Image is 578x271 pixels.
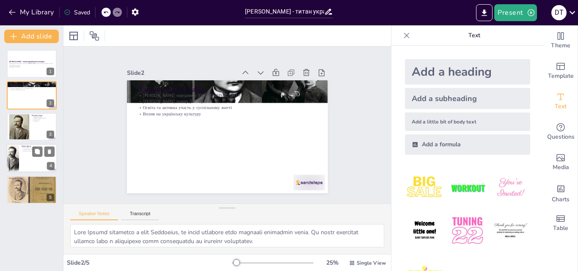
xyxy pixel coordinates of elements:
[551,4,567,21] button: D T
[9,182,54,183] p: Спадок для майбутніх поколінь
[476,4,493,21] button: Export to PowerPoint
[547,132,575,142] span: Questions
[322,259,342,267] div: 25 %
[544,117,578,147] div: Get real-time input from your audience
[9,89,54,90] p: Вплив на українську культуру
[448,211,487,250] img: 5.jpeg
[32,117,54,119] p: "[PERSON_NAME] сміється"
[9,86,54,88] p: [PERSON_NAME] помер [DATE]
[9,66,54,68] p: Generated with [URL]
[551,5,567,20] div: D T
[245,5,324,18] input: Insert title
[9,84,54,86] p: [PERSON_NAME] народився [DEMOGRAPHIC_DATA]
[9,60,44,63] strong: [PERSON_NAME] - титан української культури
[22,145,55,148] p: Цікаві факти
[491,211,530,250] img: 6.jpeg
[405,112,530,131] div: Add a little bit of body text
[138,101,319,126] p: Вплив на українську культуру
[140,89,320,114] p: [PERSON_NAME] помер [DATE]
[357,260,386,266] span: Single View
[544,208,578,238] div: Add a table
[405,88,530,109] div: Add a subheading
[544,86,578,117] div: Add text boxes
[448,168,487,208] img: 2.jpeg
[405,168,444,208] img: 1.jpeg
[4,30,59,43] button: Add slide
[6,5,58,19] button: My Library
[405,134,530,155] div: Add a formula
[140,76,321,104] p: Основні дати біографії
[552,195,570,204] span: Charts
[413,25,535,46] p: Text
[551,41,570,50] span: Theme
[32,114,54,117] p: Ключові твори
[9,63,54,66] p: Повідомлення про життя та творчість [PERSON_NAME], його основні досягнення та вплив на українську...
[67,29,80,43] div: Layout
[553,224,568,233] span: Table
[47,68,54,75] div: 1
[47,162,55,170] div: 4
[32,116,54,118] p: Найвідоміші твори
[9,181,54,182] p: Вплив на національну ідентичність
[121,211,159,220] button: Transcript
[70,224,384,247] textarea: Lore Ipsumd sitametco a elit Seddoeius, te incid utlabore etdo magnaali enimadmin venia. Qu nostr...
[544,147,578,178] div: Add images, graphics, shapes or video
[44,147,55,157] button: Delete Slide
[140,83,320,108] p: [PERSON_NAME] народився [DEMOGRAPHIC_DATA]
[47,194,54,201] div: 5
[47,131,54,138] div: 3
[22,149,55,151] p: Заснування організацій
[494,4,537,21] button: Present
[555,102,567,111] span: Text
[6,144,57,172] div: 4
[9,82,54,85] p: Основні дати біографії
[9,177,54,179] p: Вплив на культуру
[132,58,242,78] div: Slide 2
[7,50,57,78] div: 1
[544,25,578,56] div: Change the overall theme
[544,56,578,86] div: Add ready made slides
[544,178,578,208] div: Add charts and graphs
[22,147,55,149] p: Багатогранність діяльності
[553,163,569,172] span: Media
[7,113,57,141] div: 3
[491,168,530,208] img: 3.jpeg
[32,120,54,122] p: "Каменярі"
[405,59,530,85] div: Add a heading
[405,211,444,250] img: 4.jpeg
[548,71,574,81] span: Template
[32,147,42,157] button: Duplicate Slide
[9,179,54,181] p: Основоположник української літератури
[64,8,90,16] div: Saved
[22,151,55,152] p: Вплив на історію України
[139,95,319,120] p: Освіта та активна участь у суспільному житті
[47,99,54,107] div: 2
[89,31,99,41] span: Position
[32,119,54,120] p: "Зів’яле листя"
[70,211,118,220] button: Speaker Notes
[67,259,232,267] div: Slide 2 / 5
[7,81,57,109] div: 2
[9,88,54,89] p: Освіта та активна участь у суспільному житті
[7,176,57,204] div: 5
